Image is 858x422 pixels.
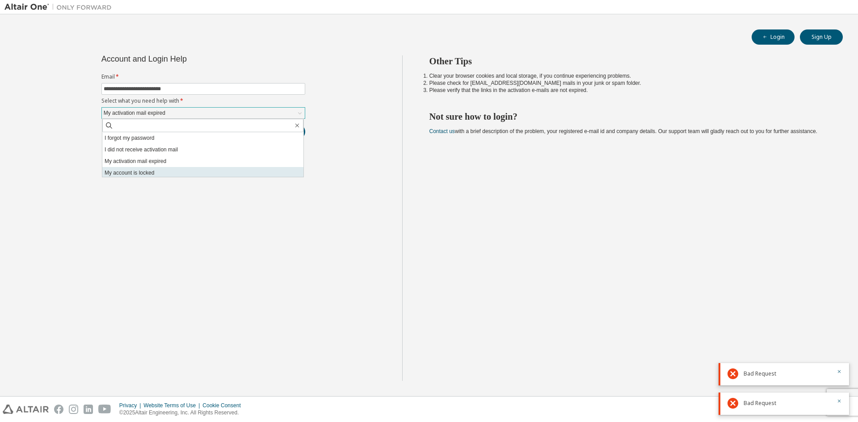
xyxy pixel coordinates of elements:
a: Contact us [429,128,455,134]
div: Cookie Consent [202,402,246,409]
button: Sign Up [800,29,843,45]
span: Bad Request [744,370,776,377]
img: altair_logo.svg [3,405,49,414]
h2: Other Tips [429,55,827,67]
div: My activation mail expired [102,108,167,118]
label: Select what you need help with [101,97,305,104]
div: Privacy [119,402,143,409]
img: facebook.svg [54,405,63,414]
label: Email [101,73,305,80]
h2: Not sure how to login? [429,111,827,122]
span: with a brief description of the problem, your registered e-mail id and company details. Our suppo... [429,128,817,134]
p: © 2025 Altair Engineering, Inc. All Rights Reserved. [119,409,246,417]
img: youtube.svg [98,405,111,414]
img: Altair One [4,3,116,12]
span: Bad Request [744,400,776,407]
button: Login [752,29,795,45]
div: My activation mail expired [102,108,305,118]
li: Please check for [EMAIL_ADDRESS][DOMAIN_NAME] mails in your junk or spam folder. [429,79,827,87]
img: instagram.svg [69,405,78,414]
div: Account and Login Help [101,55,265,63]
div: Website Terms of Use [143,402,202,409]
li: Please verify that the links in the activation e-mails are not expired. [429,87,827,94]
li: I forgot my password [102,132,303,144]
li: Clear your browser cookies and local storage, if you continue experiencing problems. [429,72,827,79]
img: linkedin.svg [84,405,93,414]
